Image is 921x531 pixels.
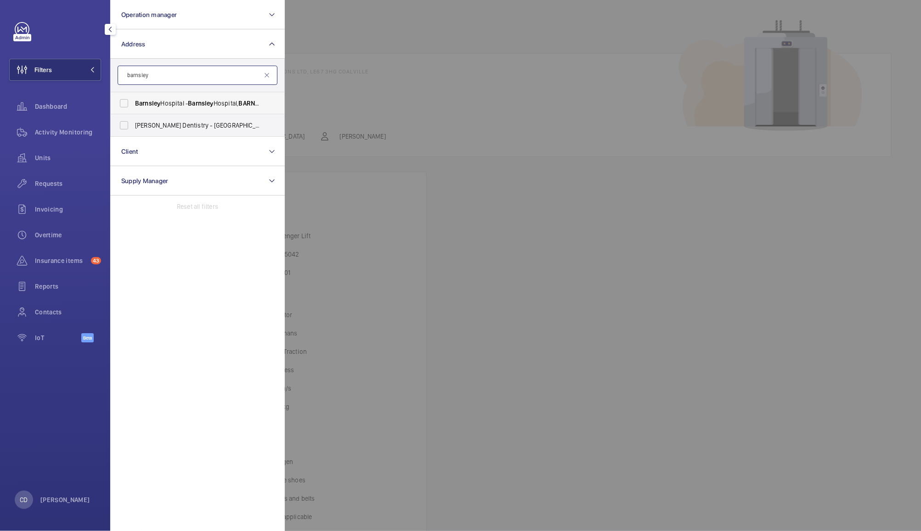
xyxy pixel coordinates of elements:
span: Requests [35,179,101,188]
p: [PERSON_NAME] [40,495,90,504]
span: IoT [35,333,81,342]
span: Filters [34,65,52,74]
span: Invoicing [35,205,101,214]
span: Overtime [35,230,101,240]
span: Units [35,153,101,162]
span: Activity Monitoring [35,128,101,137]
button: Filters [9,59,101,81]
span: Insurance items [35,256,87,265]
span: 43 [91,257,101,264]
span: Dashboard [35,102,101,111]
span: Reports [35,282,101,291]
span: Contacts [35,307,101,317]
p: CD [20,495,28,504]
span: Beta [81,333,94,342]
